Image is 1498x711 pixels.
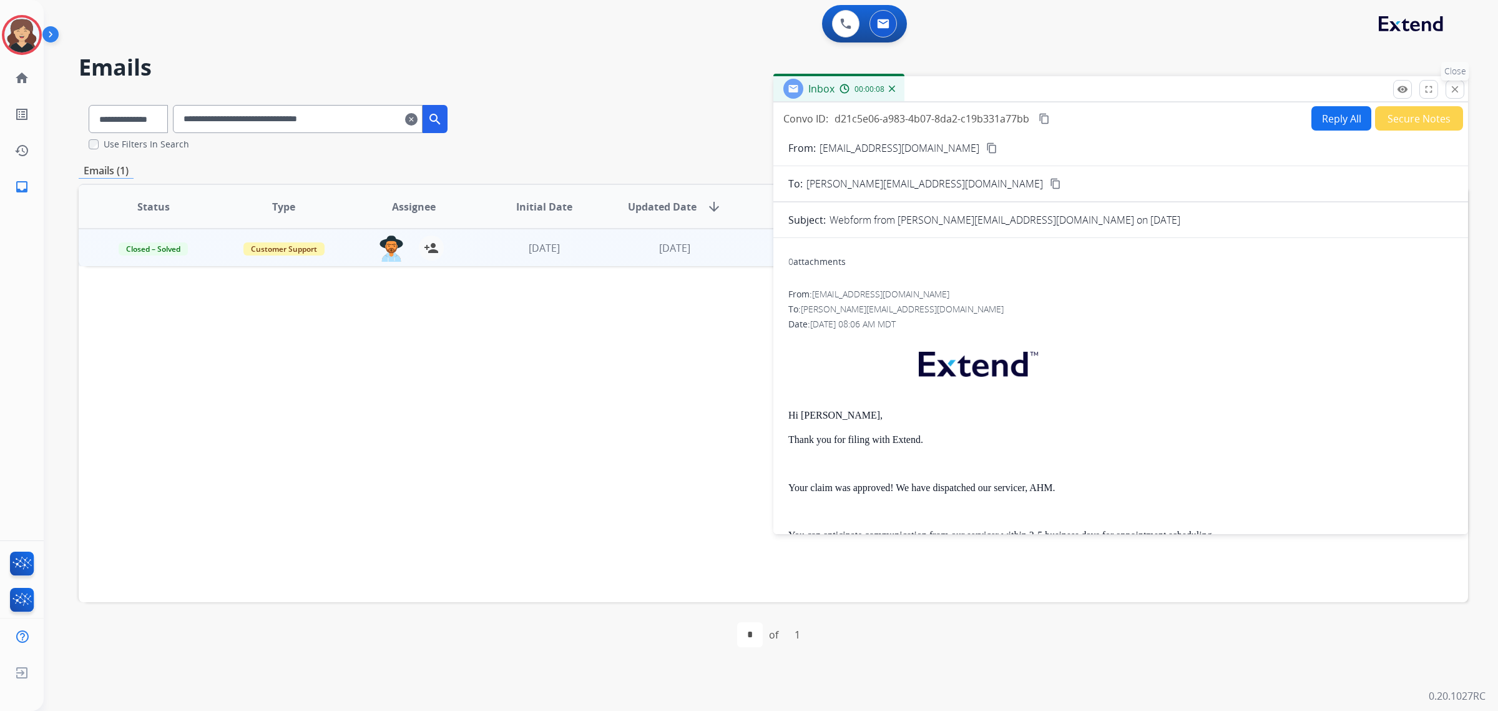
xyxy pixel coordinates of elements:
p: Emails (1) [79,163,134,179]
div: 1 [785,622,810,647]
div: From: [788,288,1453,301]
h2: Emails [79,55,1468,80]
mat-icon: person_add [424,241,439,256]
span: [DATE] [659,241,690,255]
mat-icon: home [14,71,29,86]
span: Closed – Solved [119,242,188,256]
p: You can anticipate communication from our servicer within 3-5 business days for appointment sched... [788,530,1453,541]
div: To: [788,303,1453,316]
mat-icon: fullscreen [1423,84,1434,95]
p: Your claim was approved! We have dispatched our servicer, AHM. [788,482,1453,494]
mat-icon: close [1449,84,1461,95]
p: To: [788,176,803,191]
label: Use Filters In Search [104,138,189,151]
mat-icon: arrow_downward [707,199,722,214]
span: [PERSON_NAME][EMAIL_ADDRESS][DOMAIN_NAME] [806,176,1043,191]
mat-icon: list_alt [14,107,29,122]
div: attachments [788,256,846,268]
span: Customer Support [243,242,325,256]
mat-icon: clear [405,112,418,127]
mat-icon: content_copy [1039,113,1050,124]
span: Type [272,199,295,214]
span: Updated Date [628,199,697,214]
span: 0 [788,256,793,267]
span: Assignee [392,199,436,214]
button: Reply All [1311,106,1371,131]
button: Close [1446,80,1464,99]
mat-icon: history [14,143,29,158]
mat-icon: remove_red_eye [1397,84,1408,95]
p: 0.20.1027RC [1429,689,1486,704]
mat-icon: search [428,112,443,127]
p: Close [1441,62,1469,81]
div: of [769,627,778,642]
span: [DATE] [529,241,560,255]
span: 00:00:08 [854,84,884,94]
button: Secure Notes [1375,106,1463,131]
p: Subject: [788,212,826,227]
span: Status [137,199,170,214]
span: [EMAIL_ADDRESS][DOMAIN_NAME] [812,288,949,300]
mat-icon: inbox [14,179,29,194]
span: Initial Date [516,199,572,214]
p: Thank you for filing with Extend. [788,434,1453,445]
img: agent-avatar [379,236,404,262]
mat-icon: content_copy [1050,178,1061,189]
mat-icon: content_copy [986,142,997,154]
p: [EMAIL_ADDRESS][DOMAIN_NAME] [820,141,979,156]
div: Date: [788,318,1453,331]
p: Convo ID: [783,111,828,126]
span: Inbox [808,82,835,96]
p: Webform from [PERSON_NAME][EMAIL_ADDRESS][DOMAIN_NAME] on [DATE] [830,212,1180,227]
img: avatar [4,17,39,52]
span: [PERSON_NAME][EMAIL_ADDRESS][DOMAIN_NAME] [801,303,1004,315]
p: From: [788,141,816,156]
span: d21c5e06-a983-4b07-8da2-c19b331a77bb [835,112,1029,126]
span: [DATE] 08:06 AM MDT [810,318,896,330]
p: Hi [PERSON_NAME], [788,410,1453,421]
img: extend.png [903,337,1050,386]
